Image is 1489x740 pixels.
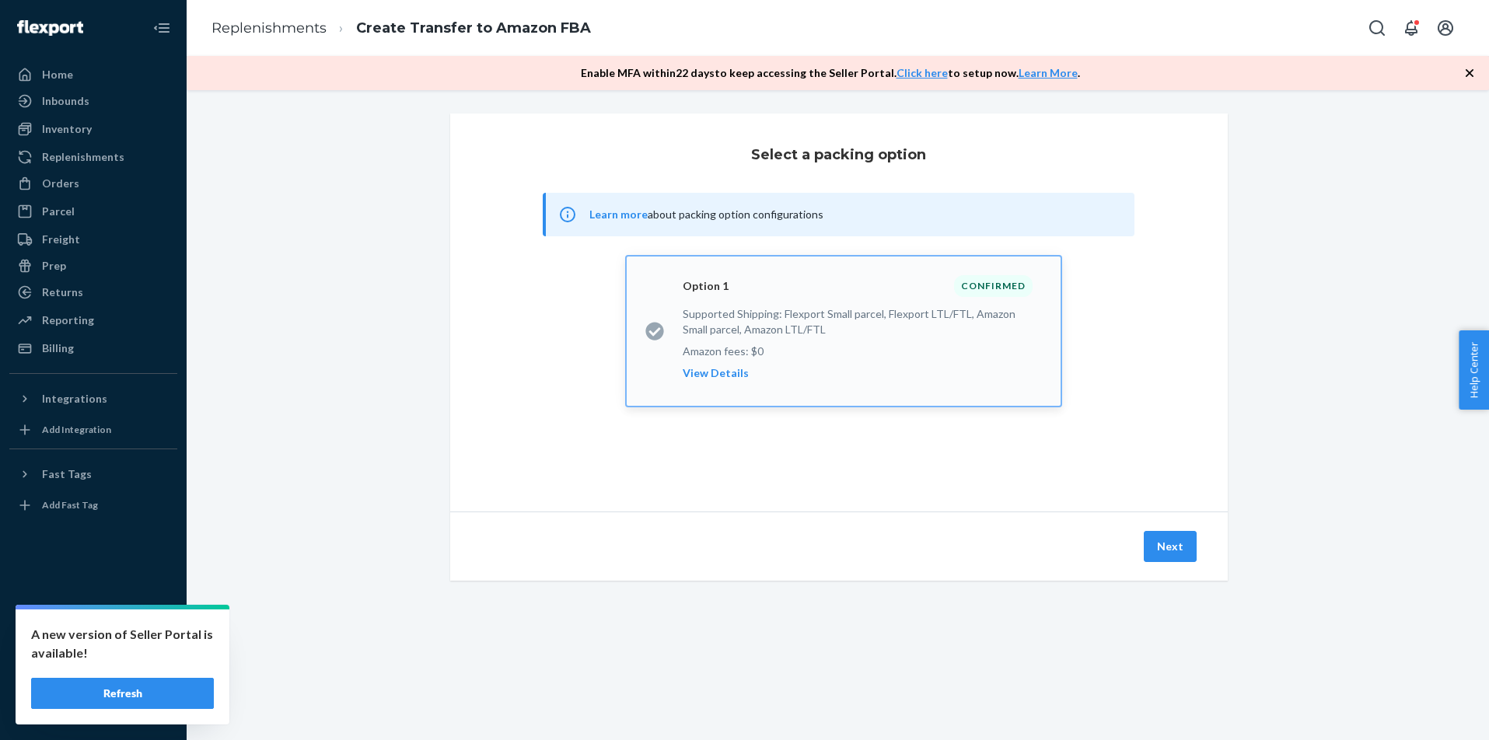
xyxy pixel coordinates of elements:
[31,625,214,662] p: A new version of Seller Portal is available!
[42,149,124,165] div: Replenishments
[42,176,79,191] div: Orders
[1430,12,1461,44] button: Open account menu
[1361,12,1393,44] button: Open Search Box
[581,65,1080,81] p: Enable MFA within 22 days to keep accessing the Seller Portal. to setup now. .
[42,258,66,274] div: Prep
[9,696,177,721] button: Give Feedback
[9,171,177,196] a: Orders
[897,66,948,79] a: Click here
[9,462,177,487] button: Fast Tags
[589,207,648,222] button: Learn more
[751,145,926,165] h3: Select a packing option
[9,253,177,278] a: Prep
[1019,66,1078,79] a: Learn More
[9,644,177,668] a: Talk to Support
[9,670,177,695] a: Help Center
[9,280,177,305] a: Returns
[9,417,177,442] a: Add Integration
[9,617,177,642] a: Settings
[42,67,73,82] div: Home
[42,121,92,137] div: Inventory
[9,117,177,141] a: Inventory
[9,308,177,333] a: Reporting
[42,204,75,219] div: Parcel
[42,423,111,436] div: Add Integration
[42,391,107,407] div: Integrations
[9,386,177,411] button: Integrations
[9,493,177,518] a: Add Fast Tag
[1459,330,1489,410] button: Help Center
[211,19,327,37] a: Replenishments
[42,93,89,109] div: Inbounds
[146,12,177,44] button: Close Navigation
[9,62,177,87] a: Home
[9,227,177,252] a: Freight
[1396,12,1427,44] button: Open notifications
[42,232,80,247] div: Freight
[9,145,177,169] a: Replenishments
[42,466,92,482] div: Fast Tags
[42,340,74,356] div: Billing
[42,498,98,511] div: Add Fast Tag
[9,336,177,361] a: Billing
[9,89,177,113] a: Inbounds
[356,19,591,37] a: Create Transfer to Amazon FBA
[589,208,823,221] span: about packing option configurations
[17,20,83,36] img: Flexport logo
[199,5,603,51] ol: breadcrumbs
[42,312,94,328] div: Reporting
[1144,531,1197,562] button: Next
[42,284,83,300] div: Returns
[9,199,177,224] a: Parcel
[31,678,214,709] button: Refresh
[683,359,749,387] button: Option 1ConfirmedSupported Shipping: Flexport Small parcel, Flexport LTL/FTL, Amazon Small parcel...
